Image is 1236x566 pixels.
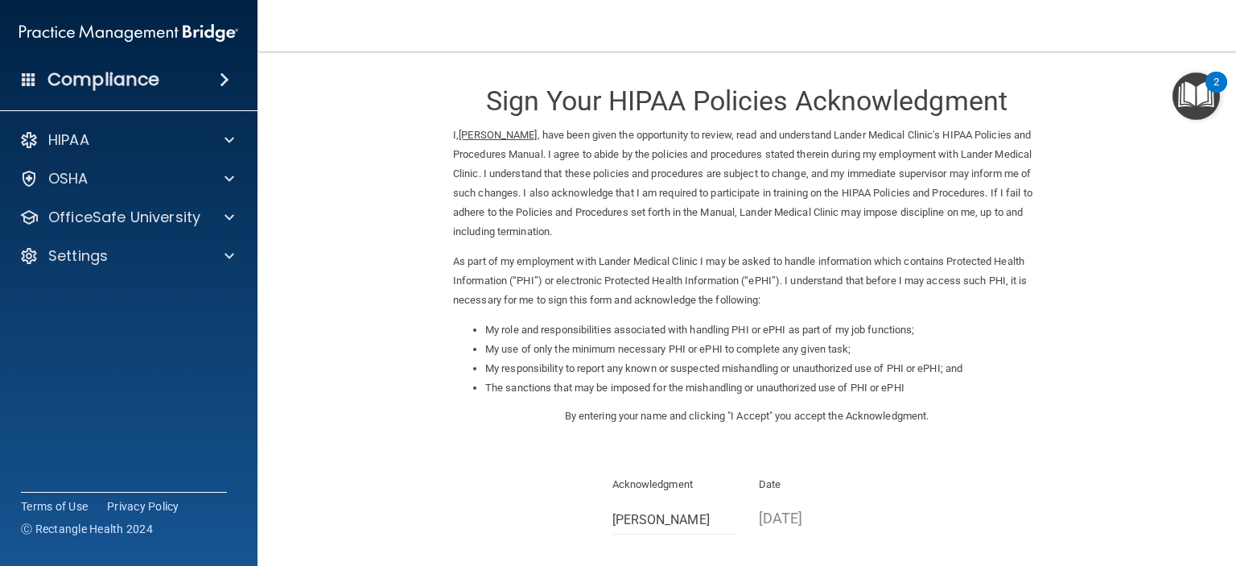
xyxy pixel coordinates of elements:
[759,505,882,531] p: [DATE]
[612,505,735,535] input: Full Name
[1172,72,1220,120] button: Open Resource Center, 2 new notifications
[459,129,537,141] ins: [PERSON_NAME]
[21,498,88,514] a: Terms of Use
[759,475,882,494] p: Date
[19,246,234,266] a: Settings
[453,252,1040,310] p: As part of my employment with Lander Medical Clinic I may be asked to handle information which co...
[485,340,1040,359] li: My use of only the minimum necessary PHI or ePHI to complete any given task;
[485,378,1040,398] li: The sanctions that may be imposed for the mishandling or unauthorized use of PHI or ePHI
[21,521,153,537] span: Ⓒ Rectangle Health 2024
[19,17,238,49] img: PMB logo
[19,208,234,227] a: OfficeSafe University
[485,359,1040,378] li: My responsibility to report any known or suspected mishandling or unauthorized use of PHI or ePHI...
[47,68,159,91] h4: Compliance
[612,475,735,494] p: Acknowledgment
[453,126,1040,242] p: I, , have been given the opportunity to review, read and understand Lander Medical Clinic’s HIPAA...
[1213,82,1219,103] div: 2
[48,246,108,266] p: Settings
[48,169,89,188] p: OSHA
[19,169,234,188] a: OSHA
[19,130,234,150] a: HIPAA
[48,208,200,227] p: OfficeSafe University
[48,130,89,150] p: HIPAA
[107,498,179,514] a: Privacy Policy
[453,86,1040,116] h3: Sign Your HIPAA Policies Acknowledgment
[453,407,1040,426] p: By entering your name and clicking "I Accept" you accept the Acknowledgment.
[485,320,1040,340] li: My role and responsibilities associated with handling PHI or ePHI as part of my job functions;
